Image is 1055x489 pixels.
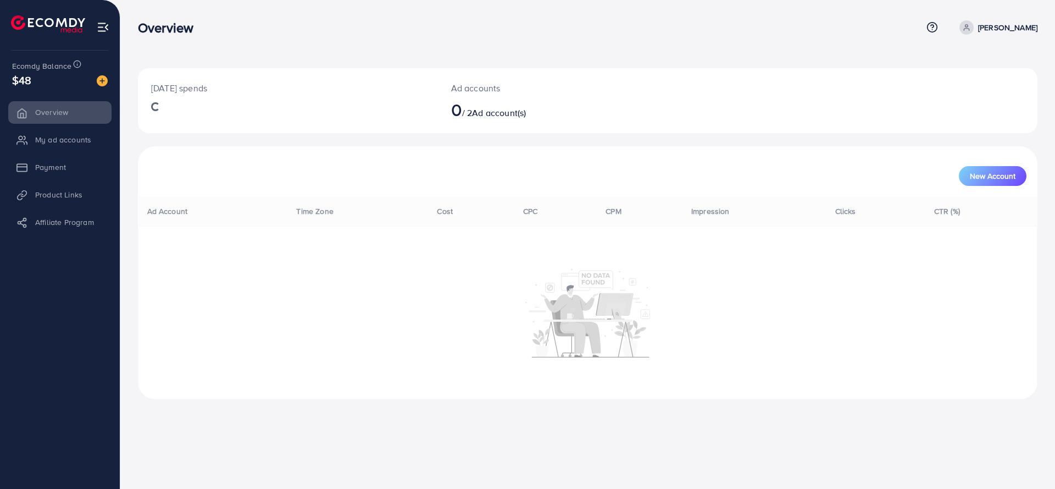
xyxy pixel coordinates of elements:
button: New Account [959,166,1026,186]
span: $48 [12,72,31,88]
h3: Overview [138,20,202,36]
a: [PERSON_NAME] [955,20,1037,35]
img: logo [11,15,85,32]
span: Ecomdy Balance [12,61,71,72]
h2: / 2 [451,99,649,120]
span: New Account [970,172,1015,180]
p: [PERSON_NAME] [978,21,1037,34]
img: image [97,75,108,86]
span: 0 [451,97,462,122]
p: [DATE] spends [151,81,425,95]
img: menu [97,21,109,34]
p: Ad accounts [451,81,649,95]
span: Ad account(s) [472,107,526,119]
